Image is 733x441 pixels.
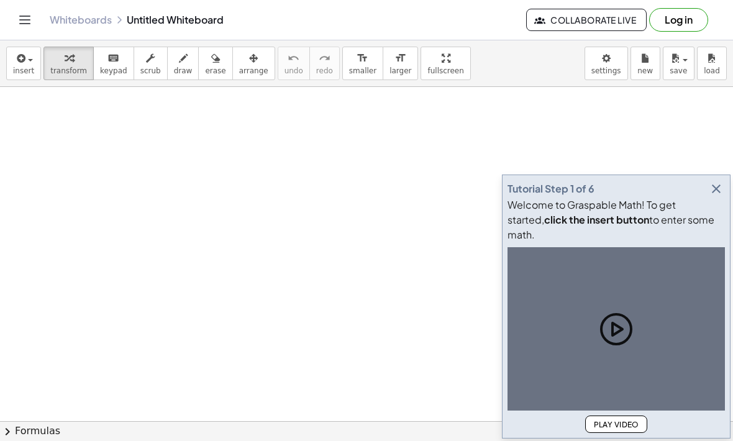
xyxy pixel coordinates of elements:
button: transform [43,47,94,80]
button: arrange [232,47,275,80]
div: Welcome to Graspable Math! To get started, to enter some math. [508,198,725,242]
button: Collaborate Live [526,9,647,31]
b: click the insert button [544,213,649,226]
span: redo [316,66,333,75]
span: larger [389,66,411,75]
i: redo [319,51,330,66]
span: undo [285,66,303,75]
a: Whiteboards [50,14,112,26]
i: format_size [394,51,406,66]
button: Log in [649,8,708,32]
span: draw [174,66,193,75]
span: insert [13,66,34,75]
span: erase [205,66,225,75]
button: Play Video [585,416,647,433]
button: insert [6,47,41,80]
span: smaller [349,66,376,75]
button: draw [167,47,199,80]
button: undoundo [278,47,310,80]
i: format_size [357,51,368,66]
span: keypad [100,66,127,75]
span: transform [50,66,87,75]
i: undo [288,51,299,66]
button: keyboardkeypad [93,47,134,80]
button: fullscreen [421,47,470,80]
button: format_sizesmaller [342,47,383,80]
span: Play Video [593,420,639,429]
button: scrub [134,47,168,80]
span: scrub [140,66,161,75]
button: erase [198,47,232,80]
button: redoredo [309,47,340,80]
span: arrange [239,66,268,75]
button: format_sizelarger [383,47,418,80]
span: fullscreen [427,66,463,75]
i: keyboard [107,51,119,66]
button: Toggle navigation [15,10,35,30]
